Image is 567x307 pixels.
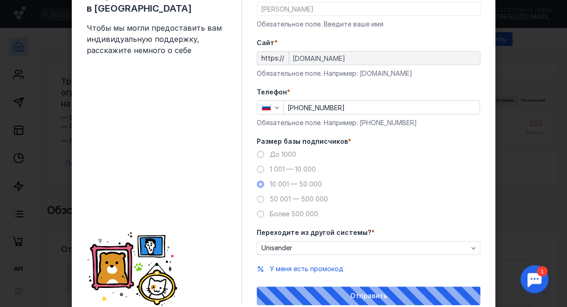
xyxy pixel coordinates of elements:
[257,20,480,29] div: Обязательное поле. Введите ваше имя
[257,241,480,255] button: Unisender
[257,137,348,146] span: Размер базы подписчиков
[257,69,480,78] div: Обязательное поле. Например: [DOMAIN_NAME]
[87,22,226,56] span: Чтобы мы могли предоставить вам индивидуальную поддержку, расскажите немного о себе
[257,118,480,127] div: Обязательное поле. Например: [PHONE_NUMBER]
[257,228,371,237] span: Переходите из другой системы?
[270,264,343,274] button: У меня есть промокод
[257,87,287,97] span: Телефон
[261,244,292,252] span: Unisender
[270,265,343,273] span: У меня есть промокод
[257,38,274,47] span: Cайт
[21,6,32,16] div: 1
